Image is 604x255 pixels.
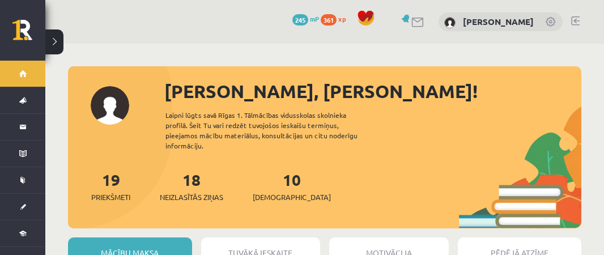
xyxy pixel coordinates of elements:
a: 361 xp [321,14,351,23]
a: 10[DEMOGRAPHIC_DATA] [253,169,331,203]
a: 19Priekšmeti [91,169,130,203]
span: 361 [321,14,337,25]
a: Rīgas 1. Tālmācības vidusskola [12,20,45,48]
div: Laipni lūgts savā Rīgas 1. Tālmācības vidusskolas skolnieka profilā. Šeit Tu vari redzēt tuvojošo... [165,110,377,151]
span: 245 [292,14,308,25]
span: [DEMOGRAPHIC_DATA] [253,192,331,203]
div: [PERSON_NAME], [PERSON_NAME]! [164,78,581,105]
a: [PERSON_NAME] [463,16,534,27]
span: xp [338,14,346,23]
a: 18Neizlasītās ziņas [160,169,223,203]
a: 245 mP [292,14,319,23]
span: mP [310,14,319,23]
span: Priekšmeti [91,192,130,203]
span: Neizlasītās ziņas [160,192,223,203]
img: Ivo Zuriko Ananidze [444,17,456,28]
